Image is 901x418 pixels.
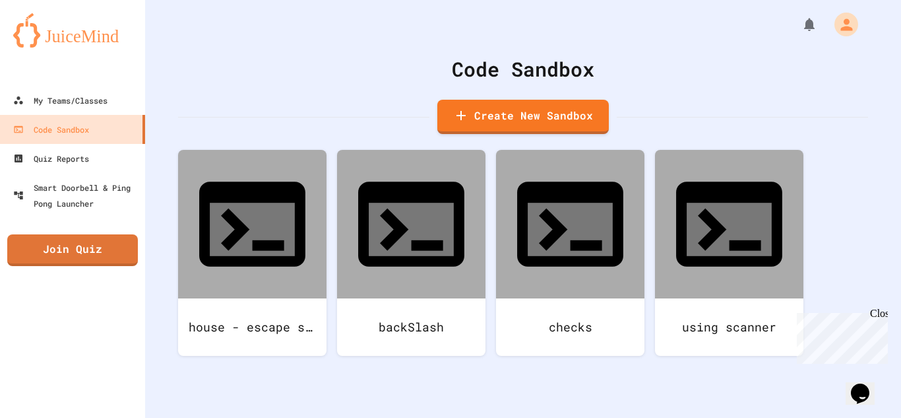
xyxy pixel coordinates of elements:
[178,298,326,356] div: house - escape sequences
[777,13,821,36] div: My Notifications
[655,298,803,356] div: using scanner
[496,298,644,356] div: checks
[13,151,89,166] div: Quiz Reports
[13,180,140,211] div: Smart Doorbell & Ping Pong Launcher
[13,92,108,108] div: My Teams/Classes
[5,5,91,84] div: Chat with us now!Close
[13,13,132,48] img: logo-orange.svg
[792,308,888,364] iframe: chat widget
[846,365,888,405] iframe: chat widget
[178,54,868,84] div: Code Sandbox
[13,122,89,137] div: Code Sandbox
[821,9,861,40] div: My Account
[437,100,609,134] a: Create New Sandbox
[337,298,485,356] div: backSlash
[7,234,138,266] a: Join Quiz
